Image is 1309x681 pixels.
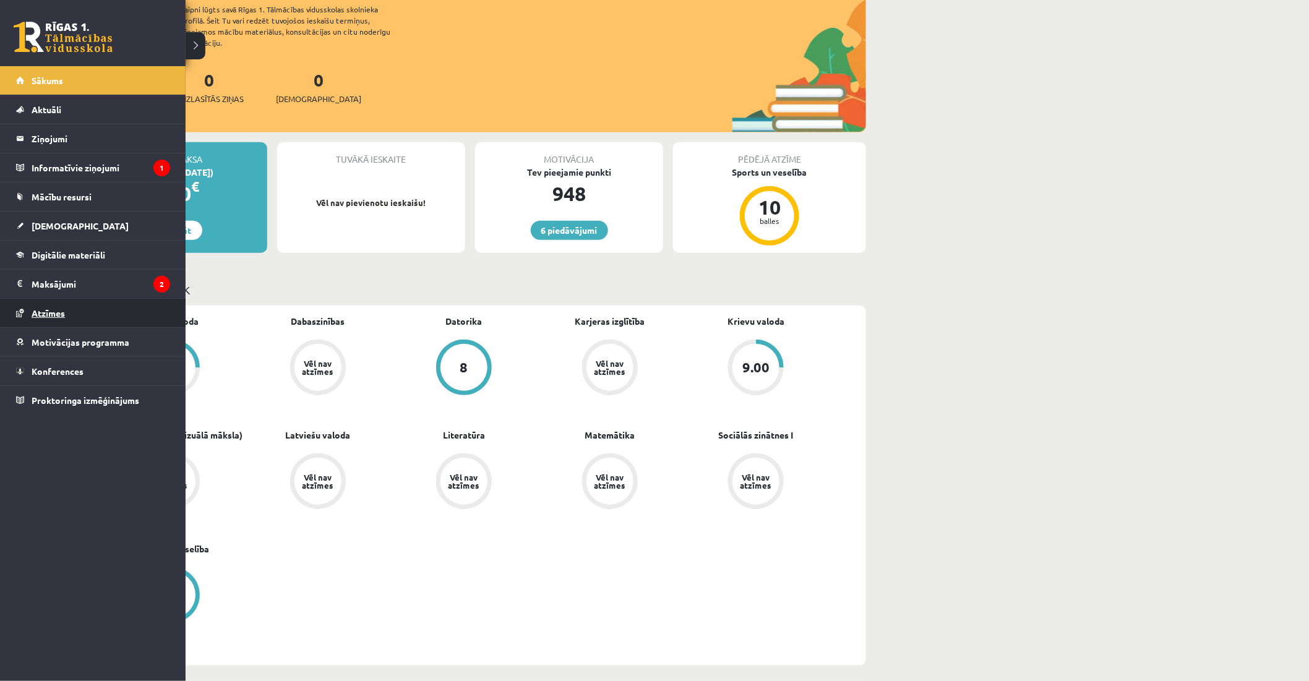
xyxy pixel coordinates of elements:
a: Motivācijas programma [16,328,170,356]
span: Neizlasītās ziņas [174,93,244,105]
div: Laipni lūgts savā Rīgas 1. Tālmācības vidusskolas skolnieka profilā. Šeit Tu vari redzēt tuvojošo... [181,4,412,48]
span: Digitālie materiāli [32,249,105,260]
div: Tev pieejamie punkti [475,166,663,179]
a: Sākums [16,66,170,95]
a: Mācību resursi [16,182,170,211]
a: 6 piedāvājumi [531,221,608,240]
span: Aktuāli [32,104,61,115]
a: Atzīmes [16,299,170,327]
div: Pēdējā atzīme [673,142,866,166]
span: € [192,178,200,195]
span: Sākums [32,75,63,86]
a: Digitālie materiāli [16,241,170,269]
a: Vēl nav atzīmes [537,453,683,512]
a: Ziņojumi [16,124,170,153]
a: Latviešu valoda [286,429,351,442]
div: 9.00 [742,361,770,374]
i: 2 [153,276,170,293]
a: Karjeras izglītība [575,315,645,328]
a: Vēl nav atzīmes [537,340,683,398]
a: Vēl nav atzīmes [245,340,391,398]
span: Mācību resursi [32,191,92,202]
a: Krievu valoda [727,315,784,328]
a: Rīgas 1. Tālmācības vidusskola [14,22,113,53]
a: Vēl nav atzīmes [391,453,537,512]
a: Proktoringa izmēģinājums [16,386,170,414]
legend: Informatīvie ziņojumi [32,153,170,182]
span: [DEMOGRAPHIC_DATA] [32,220,129,231]
a: 0Neizlasītās ziņas [174,69,244,105]
span: Atzīmes [32,307,65,319]
a: 8 [391,340,537,398]
span: Proktoringa izmēģinājums [32,395,139,406]
div: Vēl nav atzīmes [739,473,773,489]
a: Matemātika [585,429,635,442]
div: 10 [751,197,788,217]
a: Sports un veselība 10 balles [673,166,866,247]
div: 948 [475,179,663,208]
div: Vēl nav atzīmes [447,473,481,489]
div: Vēl nav atzīmes [593,359,627,375]
div: Tuvākā ieskaite [277,142,465,166]
a: 9.00 [683,340,829,398]
div: Vēl nav atzīmes [593,473,627,489]
div: Vēl nav atzīmes [301,359,335,375]
p: Mācību plāns 11.b3 JK [79,281,861,298]
div: 8 [460,361,468,374]
i: 1 [153,160,170,176]
a: Sociālās zinātnes I [719,429,794,442]
div: balles [751,217,788,225]
span: Konferences [32,366,84,377]
span: Motivācijas programma [32,336,129,348]
div: Vēl nav atzīmes [301,473,335,489]
legend: Maksājumi [32,270,170,298]
a: Maksājumi2 [16,270,170,298]
p: Vēl nav pievienotu ieskaišu! [283,197,459,209]
a: Dabaszinības [291,315,345,328]
span: [DEMOGRAPHIC_DATA] [276,93,361,105]
legend: Ziņojumi [32,124,170,153]
a: Vēl nav atzīmes [245,453,391,512]
a: Literatūra [443,429,485,442]
a: Konferences [16,357,170,385]
div: Motivācija [475,142,663,166]
a: Vēl nav atzīmes [683,453,829,512]
a: Informatīvie ziņojumi1 [16,153,170,182]
a: Datorika [446,315,483,328]
a: [DEMOGRAPHIC_DATA] [16,212,170,240]
a: Aktuāli [16,95,170,124]
div: Sports un veselība [673,166,866,179]
a: 0[DEMOGRAPHIC_DATA] [276,69,361,105]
